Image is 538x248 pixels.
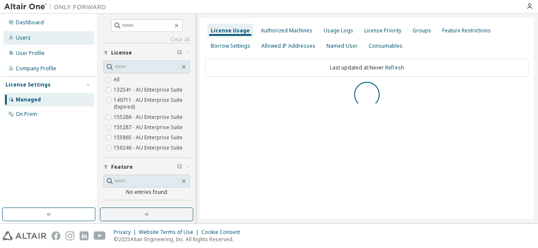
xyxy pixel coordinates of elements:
[114,75,121,85] label: All
[442,27,491,34] div: Feature Restrictions
[103,43,190,62] button: License
[177,206,182,213] span: Clear filter
[323,27,353,34] div: Usage Logs
[139,229,201,236] div: Website Terms of Use
[114,133,184,143] label: 155865 - AU Enterprise Suite
[385,64,404,71] a: Refresh
[52,231,60,240] img: facebook.svg
[111,206,151,213] span: Only my usage
[364,27,401,34] div: License Priority
[16,96,41,103] div: Managed
[412,27,431,34] div: Groups
[16,35,31,41] div: Users
[80,231,89,240] img: linkedin.svg
[114,95,190,112] label: 149711 - AU Enterprise Suite (Expired)
[114,122,184,133] label: 155287 - AU Enterprise Suite
[66,231,74,240] img: instagram.svg
[16,111,37,118] div: On Prem
[111,49,132,56] span: License
[103,158,190,176] button: Feature
[369,43,403,49] div: Consumables
[211,27,250,34] div: License Usage
[111,164,133,170] span: Feature
[103,189,190,196] div: No entries found
[6,81,51,88] div: License Settings
[261,27,312,34] div: Authorized Machines
[114,112,184,122] label: 155286 - AU Enterprise Suite
[4,3,111,11] img: Altair One
[16,19,44,26] div: Dashboard
[205,59,529,77] div: Last updated at: Never
[114,229,139,236] div: Privacy
[16,65,56,72] div: Company Profile
[103,200,190,219] button: Only my usage
[211,43,250,49] div: Borrow Settings
[177,49,182,56] span: Clear filter
[261,43,315,49] div: Allowed IP Addresses
[177,164,182,170] span: Clear filter
[201,229,245,236] div: Cookie Consent
[114,85,184,95] label: 132541 - AU Enterprise Suite
[3,231,46,240] img: altair_logo.svg
[326,43,358,49] div: Named User
[114,236,245,243] p: © 2025 Altair Engineering, Inc. All Rights Reserved.
[94,231,106,240] img: youtube.svg
[114,143,184,153] label: 156246 - AU Enterprise Suite
[16,50,45,57] div: User Profile
[103,36,190,43] a: Clear all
